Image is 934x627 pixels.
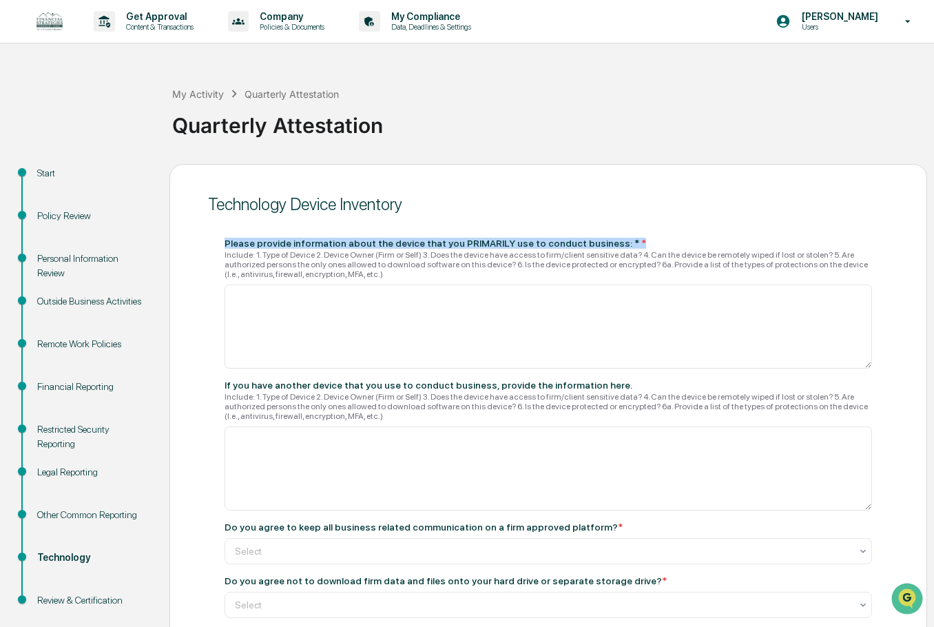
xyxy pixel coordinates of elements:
a: Powered byPylon [97,233,167,244]
div: My Activity [172,88,224,100]
div: Remote Work Policies [37,337,147,351]
a: 🔎Data Lookup [8,194,92,219]
iframe: Open customer support [890,582,927,619]
div: If you have another device that you use to conduct business, provide the information here. [225,380,872,391]
p: Get Approval [115,11,200,22]
a: 🖐️Preclearance [8,168,94,193]
div: Do you agree to keep all business related communication on a firm approved platform? [225,522,623,533]
div: Financial Reporting [37,380,147,394]
div: Outside Business Activities [37,294,147,309]
div: Do you agree not to download firm data and files onto your hard drive or separate storage drive? [225,575,667,586]
div: 🖐️ [14,175,25,186]
div: Restricted Security Reporting [37,422,147,451]
p: How can we help? [14,29,251,51]
div: Policy Review [37,209,147,223]
a: 🗄️Attestations [94,168,176,193]
div: Technology [37,551,147,565]
div: Legal Reporting [37,465,147,480]
p: Users [791,22,885,32]
div: Please provide information about the device that you PRIMARILY use to conduct business: * [225,238,872,249]
div: Start new chat [47,105,226,119]
p: Content & Transactions [115,22,200,32]
div: Review & Certification [37,593,147,608]
span: Data Lookup [28,200,87,214]
span: Attestations [114,174,171,187]
p: Data, Deadlines & Settings [380,22,478,32]
div: Quarterly Attestation [245,88,339,100]
img: 1746055101610-c473b297-6a78-478c-a979-82029cc54cd1 [14,105,39,130]
img: logo [33,9,66,34]
div: 🔎 [14,201,25,212]
div: Quarterly Attestation [172,102,927,138]
p: Policies & Documents [249,22,331,32]
div: We're available if you need us! [47,119,174,130]
div: Personal Information Review [37,251,147,280]
div: Technology Device Inventory [208,194,889,214]
p: [PERSON_NAME] [791,11,885,22]
div: Include: 1. Type of Device 2. Device Owner (Firm or Self) 3. Does the device have access to firm/... [225,250,872,279]
div: Include: 1. Type of Device 2. Device Owner (Firm or Self) 3. Does the device have access to firm/... [225,392,872,421]
div: Start [37,166,147,181]
div: Other Common Reporting [37,508,147,522]
p: Company [249,11,331,22]
span: Preclearance [28,174,89,187]
button: Start new chat [234,110,251,126]
span: Pylon [137,234,167,244]
p: My Compliance [380,11,478,22]
div: 🗄️ [100,175,111,186]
